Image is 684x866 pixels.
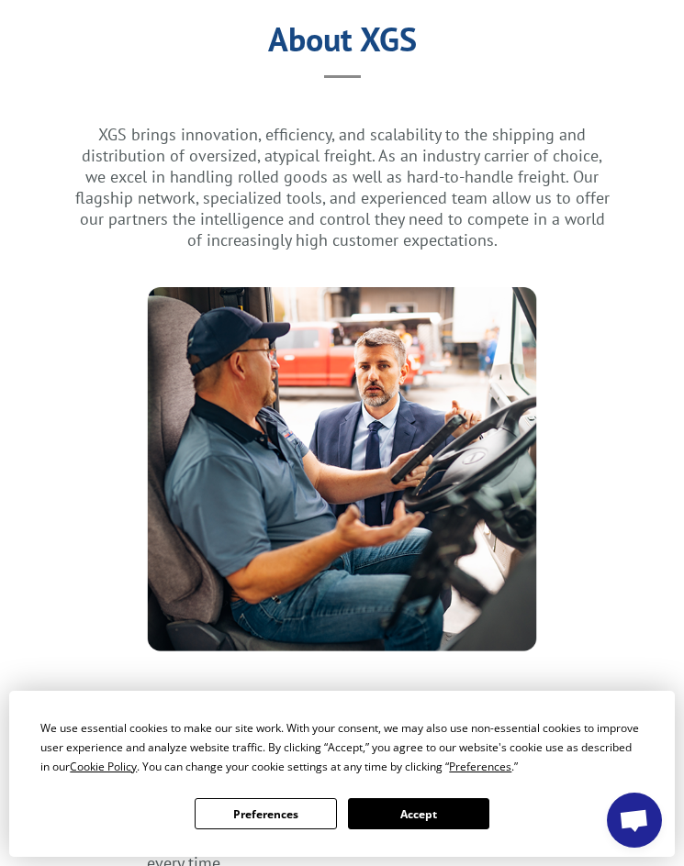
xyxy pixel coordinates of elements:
[40,718,643,776] div: We use essential cookies to make our site work. With your consent, we may also use non-essential ...
[147,287,537,653] img: XpressGlobal_MeettheTeam
[70,759,137,774] span: Cookie Policy
[147,689,537,764] h1: Meet the expert team behind your supply chain.
[73,124,611,250] p: XGS brings innovation, efficiency, and scalability to the shipping and distribution of oversized,...
[449,759,511,774] span: Preferences
[195,798,336,829] button: Preferences
[348,798,489,829] button: Accept
[9,691,675,857] div: Cookie Consent Prompt
[607,793,662,848] a: Open chat
[128,27,557,61] h1: About XGS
